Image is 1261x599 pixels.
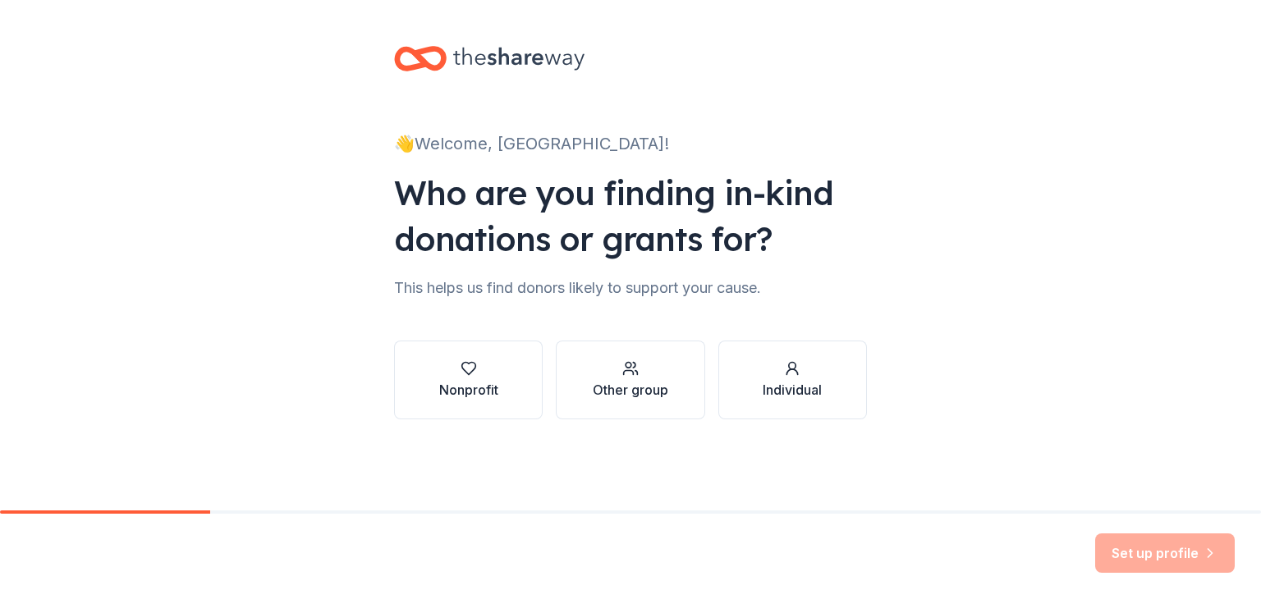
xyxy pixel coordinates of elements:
[439,380,498,400] div: Nonprofit
[394,341,543,419] button: Nonprofit
[763,380,822,400] div: Individual
[593,380,668,400] div: Other group
[718,341,867,419] button: Individual
[556,341,704,419] button: Other group
[394,170,867,262] div: Who are you finding in-kind donations or grants for?
[394,275,867,301] div: This helps us find donors likely to support your cause.
[394,130,867,157] div: 👋 Welcome, [GEOGRAPHIC_DATA]!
